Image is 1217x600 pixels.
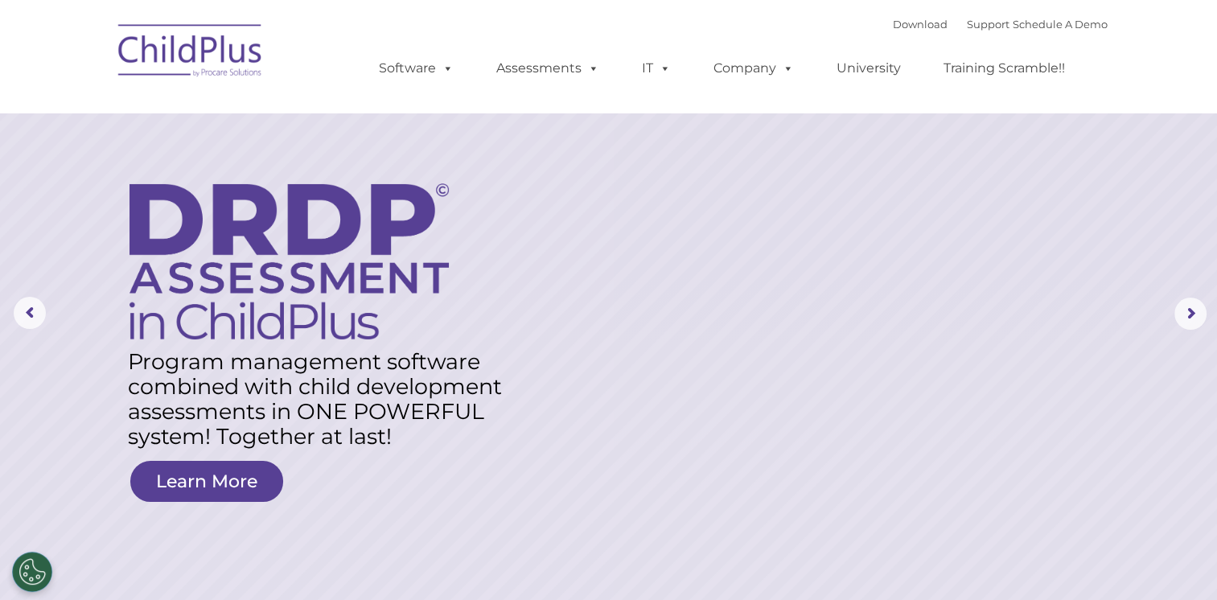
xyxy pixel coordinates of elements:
[130,183,449,339] img: DRDP Assessment in ChildPlus
[697,52,810,84] a: Company
[224,106,273,118] span: Last name
[110,13,271,93] img: ChildPlus by Procare Solutions
[480,52,615,84] a: Assessments
[967,18,1009,31] a: Support
[820,52,917,84] a: University
[893,18,1108,31] font: |
[128,349,517,449] rs-layer: Program management software combined with child development assessments in ONE POWERFUL system! T...
[363,52,470,84] a: Software
[224,172,292,184] span: Phone number
[1013,18,1108,31] a: Schedule A Demo
[130,461,283,502] a: Learn More
[12,552,52,592] button: Cookies Settings
[893,18,948,31] a: Download
[626,52,687,84] a: IT
[927,52,1081,84] a: Training Scramble!!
